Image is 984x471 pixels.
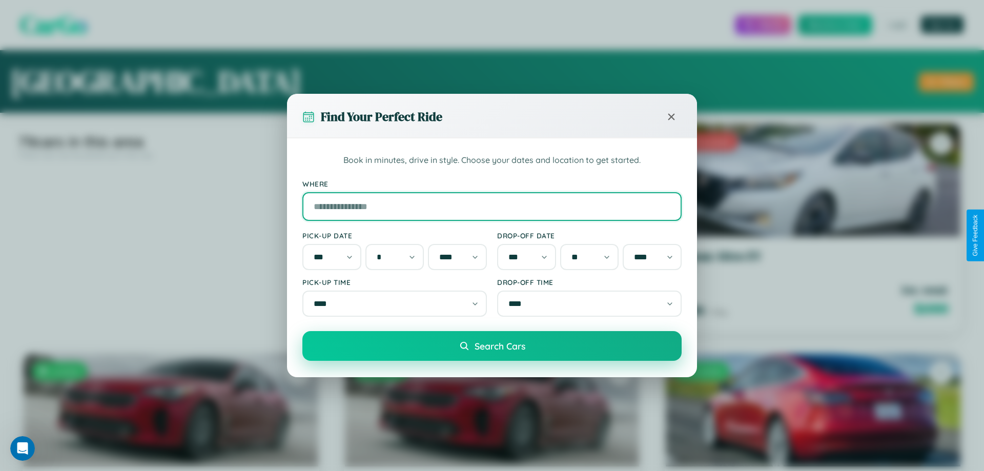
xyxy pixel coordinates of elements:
label: Drop-off Time [497,278,682,286]
h3: Find Your Perfect Ride [321,108,442,125]
button: Search Cars [302,331,682,361]
label: Pick-up Time [302,278,487,286]
span: Search Cars [475,340,525,352]
label: Drop-off Date [497,231,682,240]
label: Pick-up Date [302,231,487,240]
p: Book in minutes, drive in style. Choose your dates and location to get started. [302,154,682,167]
label: Where [302,179,682,188]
